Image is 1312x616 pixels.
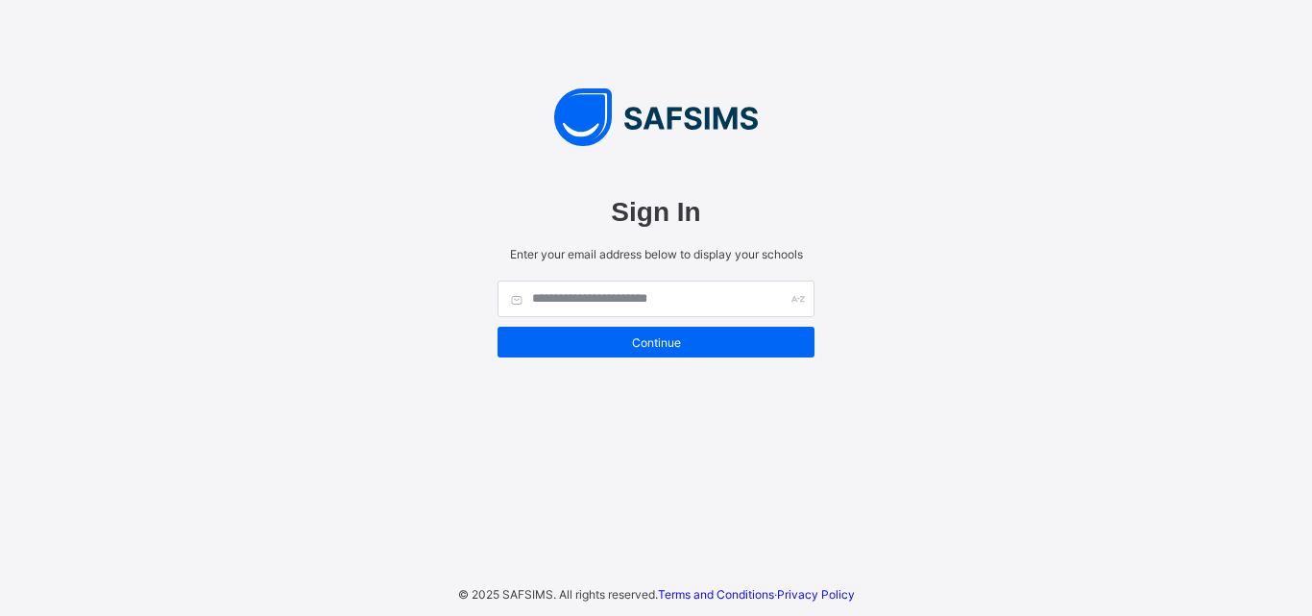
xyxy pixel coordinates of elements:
span: Continue [512,335,800,350]
span: Enter your email address below to display your schools [498,247,814,261]
span: · [658,587,855,602]
a: Terms and Conditions [658,587,774,602]
img: SAFSIMS Logo [478,88,834,146]
span: Sign In [498,197,814,228]
span: © 2025 SAFSIMS. All rights reserved. [458,587,658,602]
a: Privacy Policy [777,587,855,602]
